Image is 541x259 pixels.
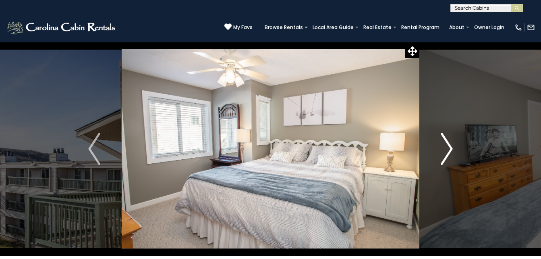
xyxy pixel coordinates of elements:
[261,22,307,33] a: Browse Rentals
[514,23,522,31] img: phone-regular-white.png
[419,42,474,256] button: Next
[527,23,535,31] img: mail-regular-white.png
[470,22,508,33] a: Owner Login
[88,133,100,165] img: arrow
[67,42,122,256] button: Previous
[359,22,396,33] a: Real Estate
[309,22,358,33] a: Local Area Guide
[397,22,444,33] a: Rental Program
[233,24,253,31] span: My Favs
[445,22,468,33] a: About
[224,23,253,31] a: My Favs
[6,19,118,36] img: White-1-2.png
[441,133,453,165] img: arrow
